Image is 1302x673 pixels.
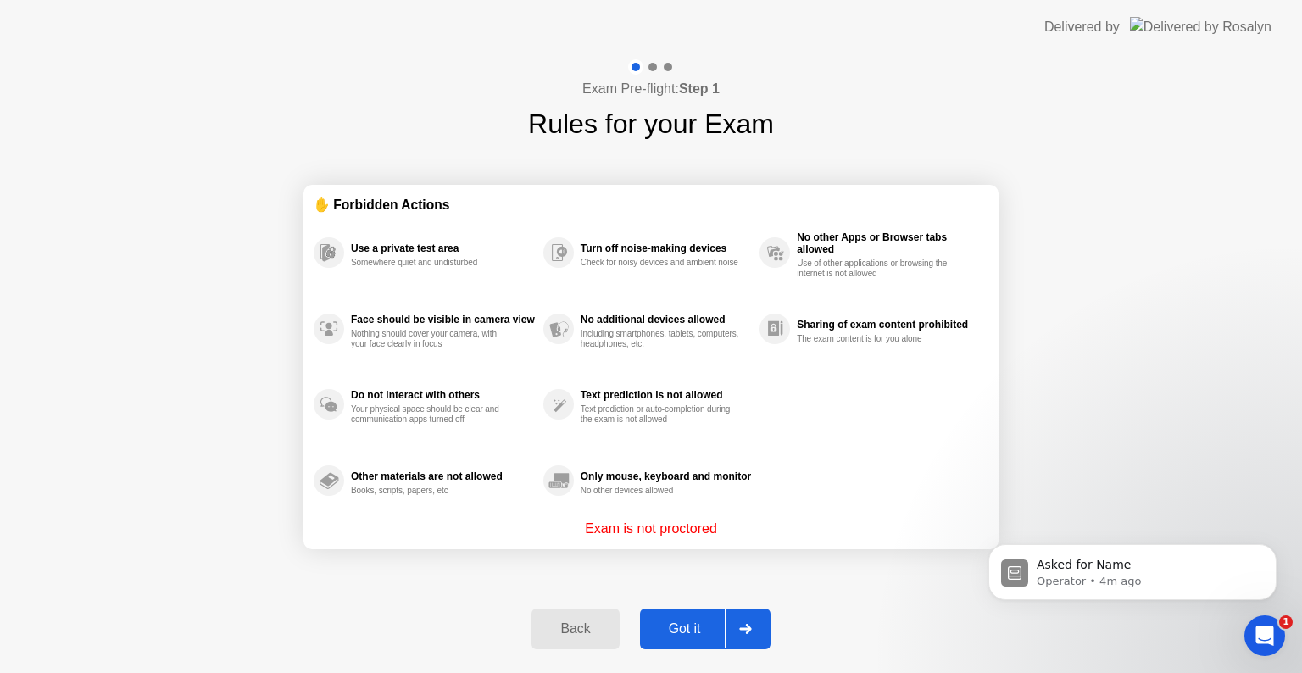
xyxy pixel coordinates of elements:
div: Face should be visible in camera view [351,314,535,325]
h1: Rules for your Exam [528,103,774,144]
div: No other devices allowed [581,486,741,496]
iframe: Intercom notifications message [963,509,1302,627]
div: Text prediction or auto-completion during the exam is not allowed [581,404,741,425]
div: Somewhere quiet and undisturbed [351,258,511,268]
div: Use of other applications or browsing the internet is not allowed [797,259,957,279]
div: ✋ Forbidden Actions [314,195,988,214]
button: Got it [640,609,771,649]
div: Your physical space should be clear and communication apps turned off [351,404,511,425]
button: Back [531,609,619,649]
div: Including smartphones, tablets, computers, headphones, etc. [581,329,741,349]
div: Do not interact with others [351,389,535,401]
div: No other Apps or Browser tabs allowed [797,231,980,255]
div: Only mouse, keyboard and monitor [581,470,751,482]
div: No additional devices allowed [581,314,751,325]
b: Step 1 [679,81,720,96]
div: Back [537,621,614,637]
div: Delivered by [1044,17,1120,37]
div: Use a private test area [351,242,535,254]
div: Books, scripts, papers, etc [351,486,511,496]
div: Sharing of exam content prohibited [797,319,980,331]
h4: Exam Pre-flight: [582,79,720,99]
div: Other materials are not allowed [351,470,535,482]
div: Check for noisy devices and ambient noise [581,258,741,268]
div: Nothing should cover your camera, with your face clearly in focus [351,329,511,349]
span: 1 [1279,615,1293,629]
img: Delivered by Rosalyn [1130,17,1271,36]
p: Exam is not proctored [585,519,717,539]
div: The exam content is for you alone [797,334,957,344]
div: Text prediction is not allowed [581,389,751,401]
div: Turn off noise-making devices [581,242,751,254]
iframe: Intercom live chat [1244,615,1285,656]
div: Got it [645,621,725,637]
